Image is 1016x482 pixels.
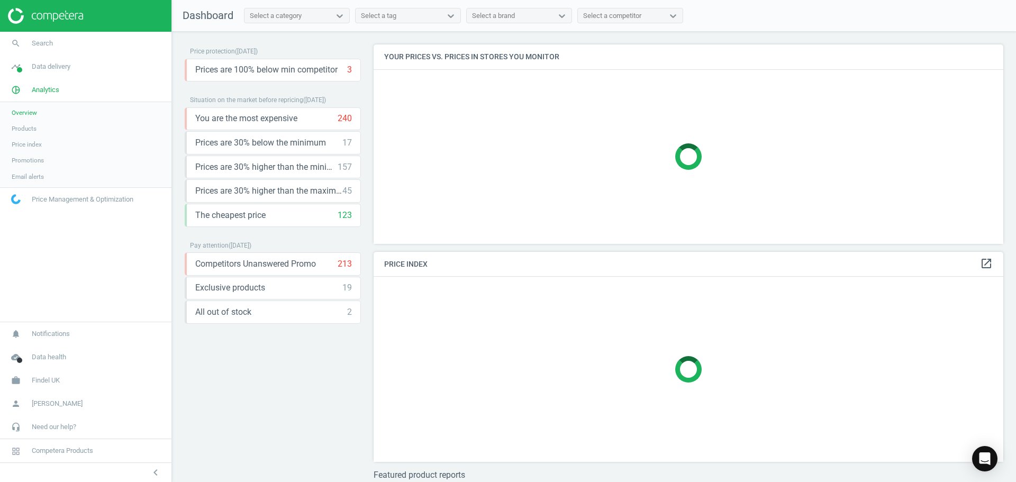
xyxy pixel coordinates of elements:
[347,64,352,76] div: 3
[195,137,326,149] span: Prices are 30% below the minimum
[142,466,169,479] button: chevron_left
[374,44,1003,69] h4: Your prices vs. prices in stores you monitor
[342,137,352,149] div: 17
[183,9,233,22] span: Dashboard
[32,195,133,204] span: Price Management & Optimization
[195,306,251,318] span: All out of stock
[149,466,162,479] i: chevron_left
[342,282,352,294] div: 19
[190,242,229,249] span: Pay attention
[374,252,1003,277] h4: Price Index
[190,96,303,104] span: Situation on the market before repricing
[32,85,59,95] span: Analytics
[347,306,352,318] div: 2
[12,124,37,133] span: Products
[12,108,37,117] span: Overview
[342,185,352,197] div: 45
[11,194,21,204] img: wGWNvw8QSZomAAAAABJRU5ErkJggg==
[195,113,297,124] span: You are the most expensive
[32,39,53,48] span: Search
[374,470,1003,480] h3: Featured product reports
[195,161,338,173] span: Prices are 30% higher than the minimum
[583,11,641,21] div: Select a competitor
[338,258,352,270] div: 213
[32,376,60,385] span: Findel UK
[195,210,266,221] span: The cheapest price
[32,62,70,71] span: Data delivery
[195,282,265,294] span: Exclusive products
[6,324,26,344] i: notifications
[250,11,302,21] div: Select a category
[12,156,44,165] span: Promotions
[12,172,44,181] span: Email alerts
[338,113,352,124] div: 240
[338,161,352,173] div: 157
[195,185,342,197] span: Prices are 30% higher than the maximal
[972,446,997,471] div: Open Intercom Messenger
[32,329,70,339] span: Notifications
[8,8,83,24] img: ajHJNr6hYgQAAAAASUVORK5CYII=
[195,258,316,270] span: Competitors Unanswered Promo
[195,64,338,76] span: Prices are 100% below min competitor
[32,352,66,362] span: Data health
[338,210,352,221] div: 123
[6,394,26,414] i: person
[12,140,42,149] span: Price index
[472,11,515,21] div: Select a brand
[6,80,26,100] i: pie_chart_outlined
[303,96,326,104] span: ( [DATE] )
[6,347,26,367] i: cloud_done
[6,57,26,77] i: timeline
[6,417,26,437] i: headset_mic
[361,11,396,21] div: Select a tag
[32,446,93,456] span: Competera Products
[6,370,26,390] i: work
[229,242,251,249] span: ( [DATE] )
[980,257,993,271] a: open_in_new
[6,33,26,53] i: search
[32,422,76,432] span: Need our help?
[190,48,235,55] span: Price protection
[32,399,83,408] span: [PERSON_NAME]
[235,48,258,55] span: ( [DATE] )
[980,257,993,270] i: open_in_new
